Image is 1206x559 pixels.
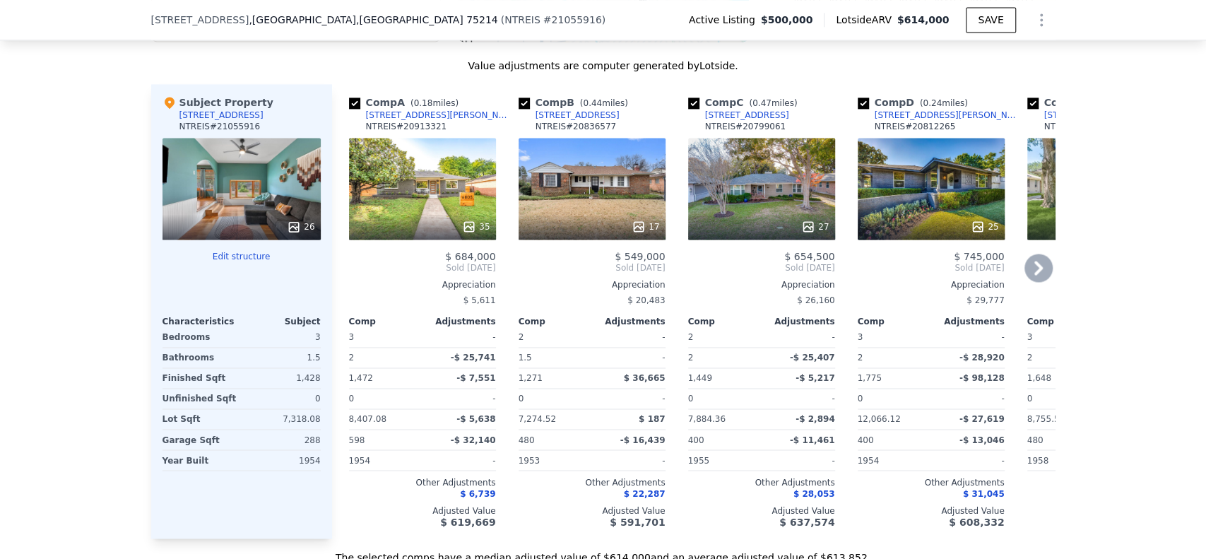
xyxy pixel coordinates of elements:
[519,262,666,273] span: Sold [DATE]
[934,450,1005,470] div: -
[287,220,314,234] div: 26
[761,13,813,27] span: $500,000
[519,279,666,290] div: Appreciation
[151,59,1056,73] div: Value adjustments are computer generated by Lotside .
[519,316,592,327] div: Comp
[162,95,273,110] div: Subject Property
[244,368,321,388] div: 1,428
[425,450,496,470] div: -
[519,394,524,404] span: 0
[1027,316,1101,327] div: Comp
[349,450,420,470] div: 1954
[858,262,1005,273] span: Sold [DATE]
[1027,435,1044,445] span: 480
[519,373,543,383] span: 1,271
[349,476,496,488] div: Other Adjustments
[688,348,759,367] div: 2
[349,279,496,290] div: Appreciation
[1044,110,1128,121] div: [STREET_ADDRESS]
[349,348,420,367] div: 2
[519,110,620,121] a: [STREET_ADDRESS]
[519,95,634,110] div: Comp B
[688,279,835,290] div: Appreciation
[858,348,928,367] div: 2
[764,327,835,347] div: -
[688,95,803,110] div: Comp C
[858,414,901,424] span: 12,066.12
[543,14,602,25] span: # 21055916
[179,110,264,121] div: [STREET_ADDRESS]
[620,435,666,445] span: -$ 16,439
[836,13,897,27] span: Lotside ARV
[244,348,321,367] div: 1.5
[574,98,634,108] span: ( miles)
[501,13,606,27] div: ( )
[966,7,1015,33] button: SAVE
[349,505,496,516] div: Adjusted Value
[366,110,513,121] div: [STREET_ADDRESS][PERSON_NAME]
[934,327,1005,347] div: -
[858,505,1005,516] div: Adjusted Value
[914,98,974,108] span: ( miles)
[349,316,422,327] div: Comp
[456,373,495,383] span: -$ 7,551
[790,435,835,445] span: -$ 11,461
[615,251,665,262] span: $ 549,000
[242,316,321,327] div: Subject
[451,353,496,363] span: -$ 25,741
[688,435,704,445] span: 400
[959,373,1005,383] span: -$ 98,128
[519,332,524,342] span: 2
[1027,95,1142,110] div: Comp E
[249,13,497,27] span: , [GEOGRAPHIC_DATA]
[1027,450,1098,470] div: 1958
[462,220,490,234] div: 35
[875,110,1022,121] div: [STREET_ADDRESS][PERSON_NAME]
[1027,110,1128,121] a: [STREET_ADDRESS]
[244,409,321,429] div: 7,318.08
[1027,279,1174,290] div: Appreciation
[445,251,495,262] span: $ 684,000
[858,450,928,470] div: 1954
[688,316,762,327] div: Comp
[595,389,666,408] div: -
[414,98,433,108] span: 0.18
[349,414,386,424] span: 8,407.08
[627,295,665,305] span: $ 20,483
[858,316,931,327] div: Comp
[162,368,239,388] div: Finished Sqft
[624,488,666,498] span: $ 22,287
[366,121,447,132] div: NTREIS # 20913321
[349,394,355,404] span: 0
[536,110,620,121] div: [STREET_ADDRESS]
[688,373,712,383] span: 1,449
[934,389,1005,408] div: -
[858,373,882,383] span: 1,775
[796,373,834,383] span: -$ 5,217
[801,220,829,234] div: 27
[743,98,803,108] span: ( miles)
[897,14,950,25] span: $614,000
[858,110,1022,121] a: [STREET_ADDRESS][PERSON_NAME]
[1027,476,1174,488] div: Other Adjustments
[162,450,239,470] div: Year Built
[504,14,540,25] span: NTREIS
[519,476,666,488] div: Other Adjustments
[764,389,835,408] div: -
[162,348,239,367] div: Bathrooms
[349,110,513,121] a: [STREET_ADDRESS][PERSON_NAME]
[162,430,239,449] div: Garage Sqft
[959,414,1005,424] span: -$ 27,619
[858,279,1005,290] div: Appreciation
[688,394,694,404] span: 0
[162,327,239,347] div: Bedrooms
[797,295,834,305] span: $ 26,160
[349,95,464,110] div: Comp A
[583,98,602,108] span: 0.44
[179,121,261,132] div: NTREIS # 21055916
[1027,394,1033,404] span: 0
[688,262,835,273] span: Sold [DATE]
[688,450,759,470] div: 1955
[1044,121,1125,132] div: NTREIS # 20977302
[463,295,496,305] span: $ 5,611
